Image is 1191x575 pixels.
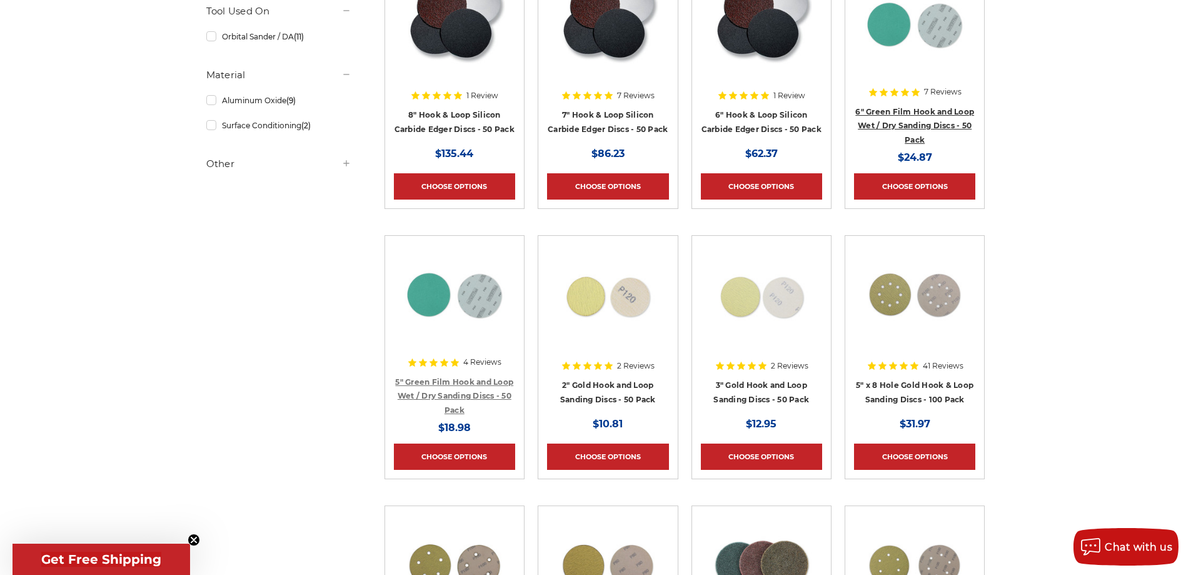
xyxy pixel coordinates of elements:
[865,245,965,345] img: 5 inch 8 hole gold velcro disc stack
[900,418,930,430] span: $31.97
[466,92,498,99] span: 1 Review
[701,173,822,200] a: Choose Options
[547,444,668,470] a: Choose Options
[405,245,505,345] img: Side-by-side 5-inch green film hook and loop sanding disc p60 grit and loop back
[713,380,809,404] a: 3" Gold Hook and Loop Sanding Discs - 50 Pack
[206,114,351,136] a: Surface Conditioning
[394,173,515,200] a: Choose Options
[294,32,304,41] span: (11)
[394,110,515,134] a: 8" Hook & Loop Silicon Carbide Edger Discs - 50 Pack
[855,107,974,145] a: 6" Green Film Hook and Loop Wet / Dry Sanding Discs - 50 Pack
[206,26,351,48] a: Orbital Sander / DA
[701,110,822,134] a: 6" Hook & Loop Silicon Carbide Edger Discs - 50 Pack
[746,418,776,430] span: $12.95
[547,173,668,200] a: Choose Options
[547,245,668,366] a: 2 inch hook loop sanding discs gold
[617,362,655,370] span: 2 Reviews
[593,418,623,430] span: $10.81
[435,148,473,160] span: $135.44
[206,68,351,83] h5: Material
[591,148,625,160] span: $86.23
[394,444,515,470] a: Choose Options
[301,121,311,130] span: (2)
[394,245,515,366] a: Side-by-side 5-inch green film hook and loop sanding disc p60 grit and loop back
[206,4,351,19] h5: Tool Used On
[773,92,805,99] span: 1 Review
[854,245,975,366] a: 5 inch 8 hole gold velcro disc stack
[395,377,513,415] a: 5" Green Film Hook and Loop Wet / Dry Sanding Discs - 50 Pack
[438,422,471,434] span: $18.98
[1105,541,1172,553] span: Chat with us
[558,245,658,345] img: 2 inch hook loop sanding discs gold
[771,362,808,370] span: 2 Reviews
[1073,528,1178,566] button: Chat with us
[898,151,932,163] span: $24.87
[711,245,812,345] img: 3 inch gold hook and loop sanding discs
[206,156,351,171] h5: Other
[854,444,975,470] a: Choose Options
[745,148,778,160] span: $62.37
[13,544,190,575] div: Get Free ShippingClose teaser
[548,110,668,134] a: 7" Hook & Loop Silicon Carbide Edger Discs - 50 Pack
[923,362,963,370] span: 41 Reviews
[206,89,351,111] a: Aluminum Oxide
[286,96,296,105] span: (9)
[560,380,656,404] a: 2" Gold Hook and Loop Sanding Discs - 50 Pack
[188,534,200,546] button: Close teaser
[856,380,973,404] a: 5" x 8 Hole Gold Hook & Loop Sanding Discs - 100 Pack
[701,444,822,470] a: Choose Options
[854,173,975,200] a: Choose Options
[41,552,161,567] span: Get Free Shipping
[617,92,655,99] span: 7 Reviews
[701,245,822,366] a: 3 inch gold hook and loop sanding discs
